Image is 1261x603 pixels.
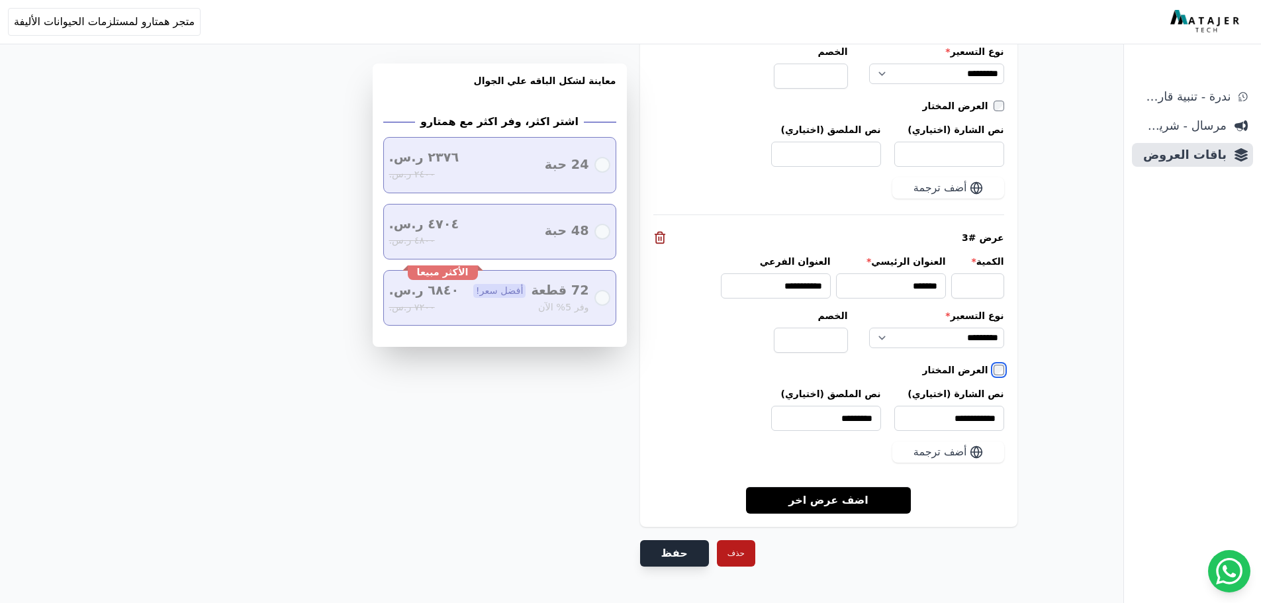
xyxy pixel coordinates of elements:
[1137,116,1227,135] span: مرسال - شريط دعاية
[389,167,435,182] span: ٢٤٠٠ ر.س.
[894,123,1004,136] label: نص الشارة (اختياري)
[836,255,946,268] label: العنوان الرئيسي
[8,8,201,36] button: متجر همتارو لمستلزمات الحيوانات الأليفة
[14,14,195,30] span: متجر همتارو لمستلزمات الحيوانات الأليفة
[640,540,709,567] button: حفظ
[913,444,967,460] span: أضف ترجمة
[771,123,881,136] label: نص الملصق (اختياري)
[717,540,755,567] button: حذف
[389,148,459,167] span: ٢٣٧٦ ر.س.
[951,255,1004,268] label: الكمية
[420,114,579,130] h2: اشتر اكثر، وفر اكثر مع همتارو
[545,156,589,175] span: 24 حبة
[538,301,589,315] span: وفر 5% الآن
[531,281,588,301] span: 72 قطعة
[408,265,478,280] div: الأكثر مبيعا
[721,255,831,268] label: العنوان الفرعي
[389,234,435,248] span: ٤٨٠٠ ر.س.
[383,74,616,103] h3: معاينة لشكل الباقه علي الجوال
[894,387,1004,400] label: نص الشارة (اختياري)
[869,45,1004,58] label: نوع التسعير
[923,99,994,113] label: العرض المختار
[913,180,967,196] span: أضف ترجمة
[892,441,1004,463] button: أضف ترجمة
[389,215,459,234] span: ٤٧٠٤ ر.س.
[869,309,1004,322] label: نوع التسعير
[545,222,589,241] span: 48 حبة
[473,284,526,299] span: أفضل سعر!
[774,309,848,322] label: الخصم
[1170,10,1242,34] img: MatajerTech Logo
[653,231,1004,244] div: عرض #3
[1137,87,1231,106] span: ندرة - تنبية قارب علي النفاذ
[892,177,1004,199] button: أضف ترجمة
[774,45,848,58] label: الخصم
[389,281,459,301] span: ٦٨٤٠ ر.س.
[771,387,881,400] label: نص الملصق (اختياري)
[389,301,435,315] span: ٧٢٠٠ ر.س.
[746,487,911,514] a: اضف عرض اخر
[923,363,994,377] label: العرض المختار
[1137,146,1227,164] span: باقات العروض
